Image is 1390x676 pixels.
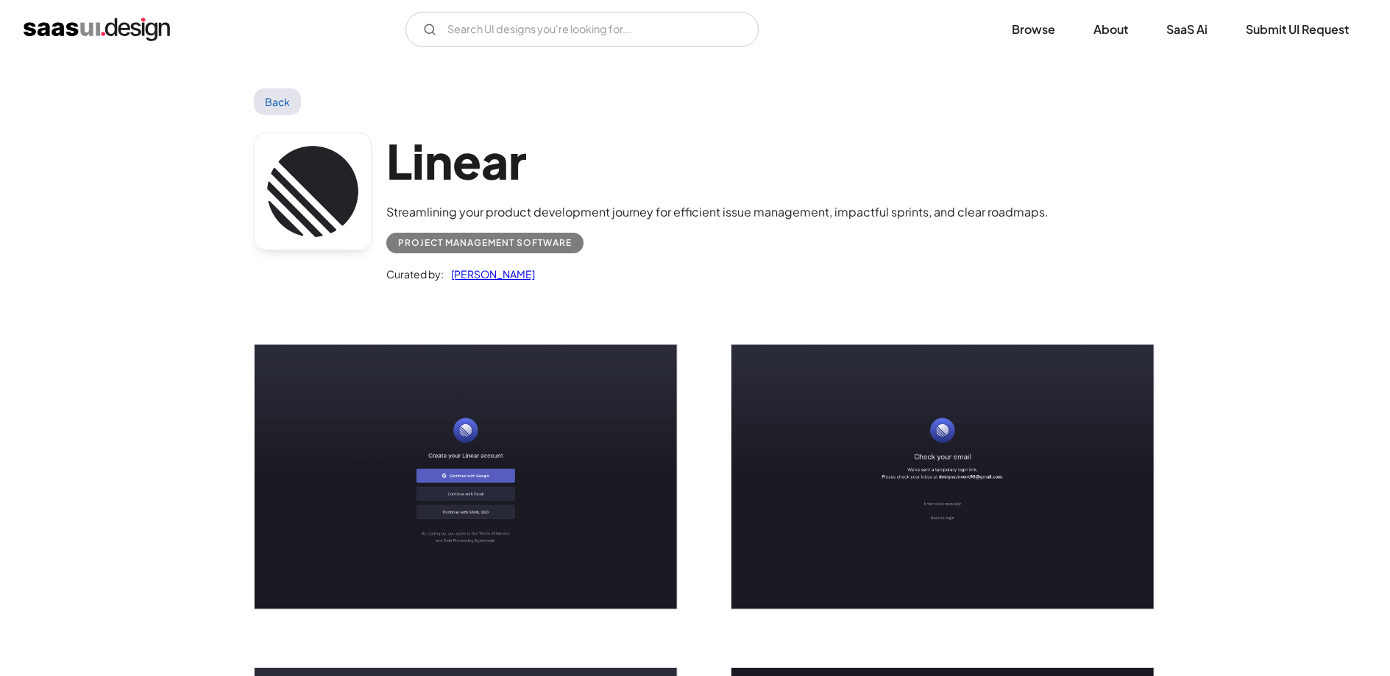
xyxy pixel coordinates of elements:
a: SaaS Ai [1149,13,1225,46]
a: home [24,18,170,41]
input: Search UI designs you're looking for... [405,12,759,47]
a: Back [254,88,302,115]
form: Email Form [405,12,759,47]
a: Submit UI Request [1228,13,1366,46]
img: 648701b4848bc244d71e8d08_Linear%20Signup%20Screen.png [255,345,677,609]
a: About [1076,13,1146,46]
div: Project Management Software [398,234,572,252]
a: [PERSON_NAME] [444,265,535,283]
a: open lightbox [731,345,1154,609]
img: 648701b3919ba8d4c66f90ab_Linear%20Verify%20Mail%20Screen.png [731,345,1154,609]
a: Browse [994,13,1073,46]
div: Curated by: [386,265,444,283]
div: Streamlining your product development journey for efficient issue management, impactful sprints, ... [386,203,1049,221]
a: open lightbox [255,345,677,609]
h1: Linear [386,133,1049,189]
